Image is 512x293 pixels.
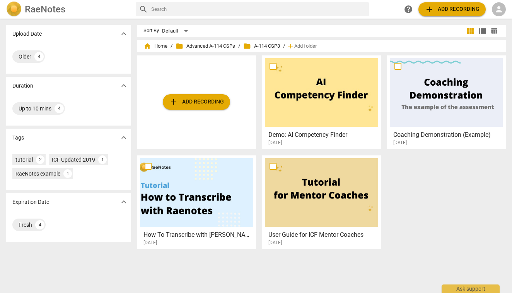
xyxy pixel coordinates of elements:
[143,28,159,34] div: Sort By
[139,5,148,14] span: search
[151,3,366,16] input: Search
[418,2,486,16] button: Upload
[268,240,282,246] span: [DATE]
[55,104,64,113] div: 4
[118,28,130,40] button: Show more
[401,2,415,16] a: Help
[143,230,254,240] h3: How To Transcribe with RaeNotes
[140,158,253,246] a: How To Transcribe with [PERSON_NAME][DATE]
[118,80,130,91] button: Show more
[478,26,487,36] span: view_list
[393,130,504,140] h3: Coaching Demonstration (Example)
[268,140,282,146] span: [DATE]
[36,155,44,164] div: 2
[6,2,130,17] a: LogoRaeNotes
[143,42,151,50] span: home
[19,221,32,229] div: Fresh
[425,5,434,14] span: add
[442,284,500,293] div: Ask support
[118,132,130,143] button: Show more
[238,43,240,49] span: /
[143,42,167,50] span: Home
[287,42,294,50] span: add
[243,42,251,50] span: folder
[52,156,95,164] div: ICF Updated 2019
[25,4,65,15] h2: RaeNotes
[12,198,49,206] p: Expiration Date
[119,133,128,142] span: expand_more
[176,42,235,50] span: Advanced A-114 CSPs
[119,81,128,90] span: expand_more
[34,52,44,61] div: 4
[98,155,107,164] div: 1
[162,25,191,37] div: Default
[169,97,178,107] span: add
[243,42,280,50] span: A-114 CSP3
[404,5,413,14] span: help
[119,29,128,38] span: expand_more
[488,25,500,37] button: Table view
[268,130,379,140] h3: Demo: AI Competency Finder
[294,43,317,49] span: Add folder
[6,2,22,17] img: Logo
[143,240,157,246] span: [DATE]
[169,97,224,107] span: Add recording
[466,26,475,36] span: view_module
[163,94,230,110] button: Upload
[119,197,128,207] span: expand_more
[15,170,60,178] div: RaeNotes example
[118,196,130,208] button: Show more
[12,30,42,38] p: Upload Date
[171,43,172,49] span: /
[63,169,72,178] div: 1
[494,5,503,14] span: person
[19,105,51,112] div: Up to 10 mins
[19,53,31,60] div: Older
[176,42,183,50] span: folder
[265,158,378,246] a: User Guide for ICF Mentor Coaches[DATE]
[268,230,379,240] h3: User Guide for ICF Mentor Coaches
[425,5,480,14] span: Add recording
[393,140,407,146] span: [DATE]
[12,82,33,90] p: Duration
[465,25,476,37] button: Tile view
[35,220,44,229] div: 4
[265,58,378,146] a: Demo: AI Competency Finder[DATE]
[390,58,503,146] a: Coaching Demonstration (Example)[DATE]
[476,25,488,37] button: List view
[12,134,24,142] p: Tags
[283,43,285,49] span: /
[490,27,498,34] span: table_chart
[15,156,33,164] div: tutorial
